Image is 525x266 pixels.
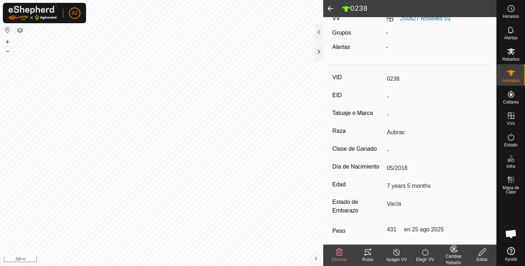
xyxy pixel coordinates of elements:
div: - [383,29,490,37]
a: Ouvrir le chat [500,223,522,245]
a: 250827 Roselles 01 [400,15,450,21]
span: i [315,256,317,262]
div: Elegir VV [411,256,439,263]
span: Alertas [504,36,517,40]
span: A2 [71,9,77,17]
label: Peso [332,224,384,239]
div: Editar [468,256,496,263]
label: Alertas [332,44,350,50]
img: Logo Gallagher [9,6,57,20]
span: Horarios [503,14,519,19]
span: Animales [502,79,520,83]
label: Estado de Embarazo [332,198,384,215]
label: Tatuaje o Marca [332,109,384,118]
label: VID [332,73,384,82]
label: Día de Nacimiento [332,162,384,171]
span: Infra [506,164,515,169]
a: Ayuda [497,244,525,264]
label: Grupos [332,30,351,36]
span: Collares [503,100,519,104]
label: VV [332,15,340,21]
label: Clase de Ganado [332,144,384,154]
button: i [312,255,320,263]
label: Edad [332,180,384,189]
div: Apagar VV [382,256,411,263]
span: Rebaños [502,57,519,61]
h2: 0238 [342,4,496,13]
button: Restablecer Mapa [3,26,12,34]
a: Contáctenos [174,257,198,263]
button: + [3,37,12,46]
button: Capas del Mapa [16,26,24,35]
label: Raza [332,126,384,136]
button: – [3,47,12,55]
span: Estado [504,143,517,147]
div: - [383,43,490,51]
label: EID [332,91,384,100]
a: Política de Privacidad [125,257,166,263]
span: Ayuda [505,257,517,261]
span: Mapa de Calor [499,186,523,194]
span: VVs [507,121,515,126]
div: Rutas [354,256,382,263]
div: Cambiar Rebaño [439,253,468,266]
span: Eliminar [331,257,347,262]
